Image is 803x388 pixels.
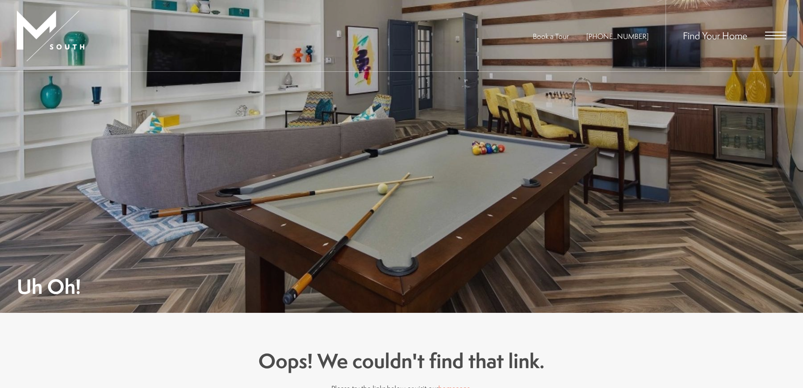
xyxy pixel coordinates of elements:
[17,277,81,296] h1: Uh Oh!
[765,32,786,39] button: Open Menu
[170,347,634,375] h2: Oops! We couldn't find that link.
[683,29,747,42] a: Find Your Home
[533,31,569,41] a: Book a Tour
[586,31,649,41] a: Call Us at 813-570-8014
[586,31,649,41] span: [PHONE_NUMBER]
[17,11,84,61] img: MSouth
